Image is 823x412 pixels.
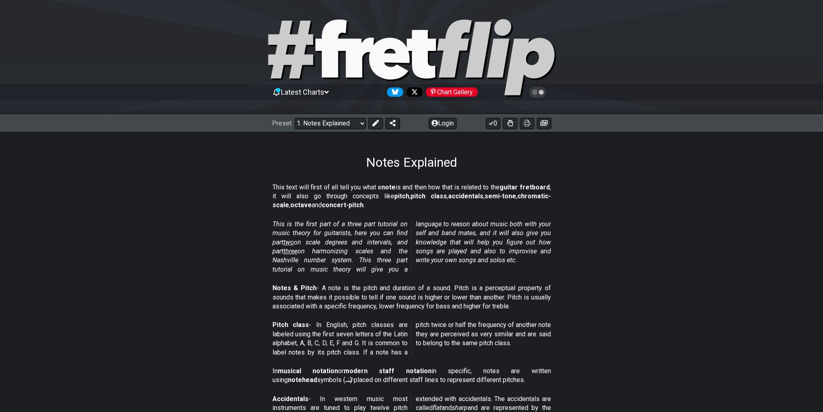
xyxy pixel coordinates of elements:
[537,118,551,129] button: Create image
[403,87,423,97] a: Follow #fretflip at X
[288,376,317,384] strong: notehead
[385,118,400,129] button: Share Preset
[426,87,478,97] div: Chart Gallery
[272,284,551,311] p: - A note is the pitch and duration of a sound. Pitch is a perceptual property of sounds that make...
[281,88,324,96] span: Latest Charts
[503,118,517,129] button: Toggle Dexterity for all fretkits
[272,183,551,210] p: This text will first of all tell you what a is and then how that is related to the , it will also...
[272,220,551,273] em: This is the first part of a three part tutorial on music theory for guitarists, here you can find...
[452,404,468,412] em: sharp
[384,87,403,97] a: Follow #fretflip at Bluesky
[486,118,500,129] button: 0
[394,192,409,200] strong: pitch
[381,183,396,191] strong: note
[423,87,478,97] a: #fretflip at Pinterest
[366,155,457,170] h1: Notes Explained
[533,89,542,96] span: Toggle light / dark theme
[500,183,550,191] strong: guitar fretboard
[520,118,534,129] button: Print
[485,192,516,200] strong: semi-tone
[429,118,457,129] button: Login
[272,284,317,292] strong: Notes & Pitch
[344,367,432,375] strong: modern staff notation
[283,247,298,255] span: three
[272,367,551,385] p: In or in specific, notes are written using symbols (𝅝 𝅗𝅥 𝅘𝅥 𝅘𝅥𝅮) placed on different staff lines to r...
[448,192,483,200] strong: accidentals
[272,321,309,329] strong: Pitch class
[433,404,442,412] em: flat
[295,118,366,129] select: Preset
[410,192,447,200] strong: pitch class
[283,238,294,246] span: two
[272,119,291,127] span: Preset
[368,118,383,129] button: Edit Preset
[272,395,308,403] strong: Accidentals
[278,367,338,375] strong: musical notation
[322,201,364,209] strong: concert-pitch
[290,201,312,209] strong: octave
[272,321,551,357] p: - In English, pitch classes are labeled using the first seven letters of the Latin alphabet, A, B...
